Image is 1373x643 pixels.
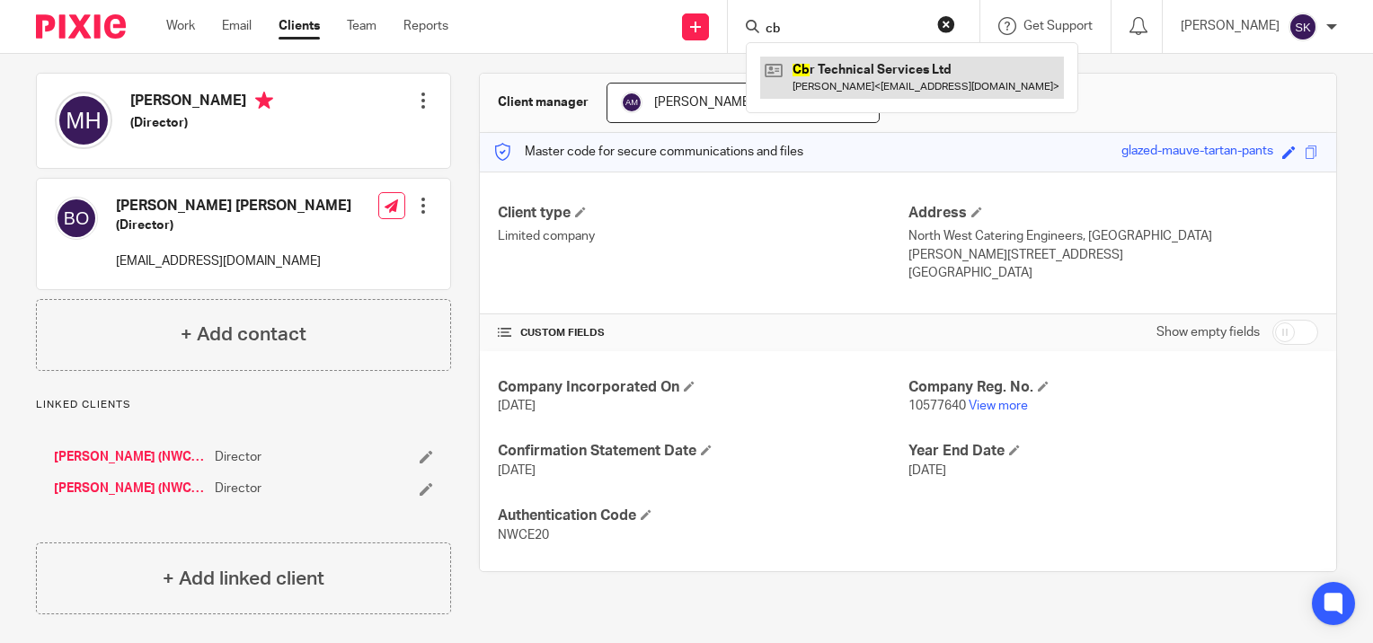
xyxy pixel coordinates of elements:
[621,92,642,113] img: svg%3E
[498,464,536,477] span: [DATE]
[215,448,261,466] span: Director
[347,17,376,35] a: Team
[969,400,1028,412] a: View more
[116,216,351,234] h5: (Director)
[654,96,753,109] span: [PERSON_NAME]
[255,92,273,110] i: Primary
[55,92,112,149] img: svg%3E
[908,442,1318,461] h4: Year End Date
[908,227,1318,245] p: North West Catering Engineers, [GEOGRAPHIC_DATA]
[403,17,448,35] a: Reports
[1181,17,1280,35] p: [PERSON_NAME]
[908,204,1318,223] h4: Address
[498,529,549,542] span: NWCE20
[116,252,351,270] p: [EMAIL_ADDRESS][DOMAIN_NAME]
[498,93,589,111] h3: Client manager
[1023,20,1093,32] span: Get Support
[36,14,126,39] img: Pixie
[908,264,1318,282] p: [GEOGRAPHIC_DATA]
[36,398,451,412] p: Linked clients
[937,15,955,33] button: Clear
[1121,142,1273,163] div: glazed-mauve-tartan-pants
[498,204,908,223] h4: Client type
[908,378,1318,397] h4: Company Reg. No.
[215,480,261,498] span: Director
[279,17,320,35] a: Clients
[493,143,803,161] p: Master code for secure communications and files
[498,400,536,412] span: [DATE]
[764,22,926,38] input: Search
[55,197,98,240] img: svg%3E
[163,565,324,593] h4: + Add linked client
[498,326,908,340] h4: CUSTOM FIELDS
[498,378,908,397] h4: Company Incorporated On
[1156,323,1260,341] label: Show empty fields
[181,321,306,348] h4: + Add contact
[1289,13,1317,41] img: svg%3E
[498,506,908,525] h4: Authentication Code
[130,92,273,114] h4: [PERSON_NAME]
[908,464,946,477] span: [DATE]
[498,227,908,245] p: Limited company
[166,17,195,35] a: Work
[222,17,252,35] a: Email
[116,197,351,216] h4: [PERSON_NAME] [PERSON_NAME]
[54,480,206,498] a: [PERSON_NAME] (NWCE / WOM)
[54,448,206,466] a: [PERSON_NAME] (NWCE / WOM)
[908,246,1318,264] p: [PERSON_NAME][STREET_ADDRESS]
[130,114,273,132] h5: (Director)
[908,400,966,412] span: 10577640
[498,442,908,461] h4: Confirmation Statement Date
